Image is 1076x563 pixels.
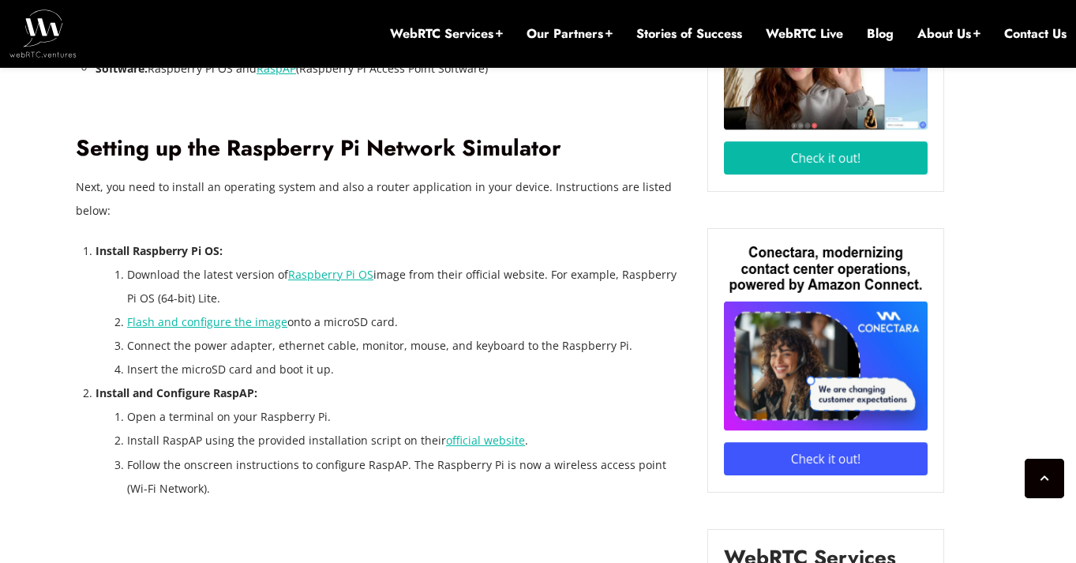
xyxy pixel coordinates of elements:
a: Blog [867,25,894,43]
a: Raspberry Pi OS [288,267,373,282]
a: WebRTC Services [390,25,503,43]
strong: Install Raspberry Pi OS: [96,243,223,258]
li: Insert the microSD card and boot it up. [127,358,684,381]
p: Next, you need to install an operating system and also a router application in your device. Instr... [76,175,684,223]
a: Contact Us [1004,25,1067,43]
li: Connect the power adapter, ethernet cable, monitor, mouse, and keyboard to the Raspberry Pi. [127,334,684,358]
li: Follow the onscreen instructions to configure RaspAP. The Raspberry Pi is now a wireless access p... [127,453,684,501]
li: Raspberry Pi OS and (Raspberry Pi Access Point Software) [96,57,684,81]
strong: Software: [96,61,148,76]
a: official website [446,433,525,448]
img: Conectara, modernizing contact center operations, powered by Amazon Connect. [724,245,928,477]
li: onto a microSD card. [127,310,684,334]
img: WebRTC.ventures [9,9,77,57]
a: Stories of Success [636,25,742,43]
li: Open a terminal on your Raspberry Pi. [127,405,684,429]
li: Install RaspAP using the provided installation script on their . [127,429,684,452]
a: Flash and configure the image [127,314,287,329]
a: WebRTC Live [766,25,843,43]
a: About Us [917,25,980,43]
strong: Install and Configure RaspAP: [96,385,257,400]
a: RaspAP [257,61,296,76]
h2: Setting up the Raspberry Pi Network Simulator [76,135,684,163]
li: Download the latest version of image from their official website. For example, Raspberry Pi OS (6... [127,263,684,310]
a: Our Partners [527,25,613,43]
